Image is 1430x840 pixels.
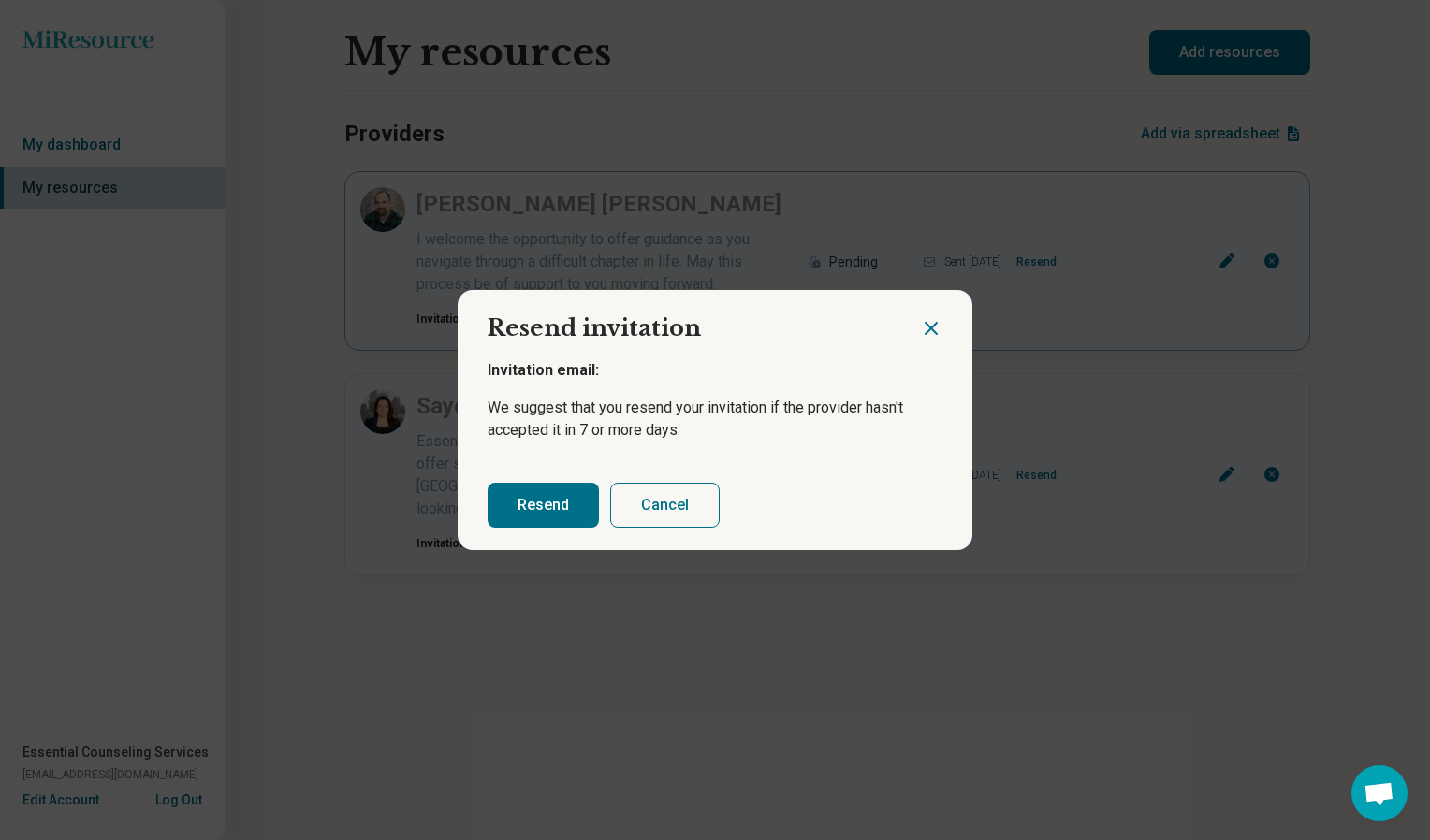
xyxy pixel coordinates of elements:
button: Resend [488,483,599,528]
span: Invitation email: [488,361,599,379]
button: Close dialog [920,317,942,340]
p: We suggest that you resend your invitation if the provider hasn't accepted it in 7 or more days. [488,397,942,442]
button: Cancel [610,483,720,528]
h2: Resend invitation [458,290,920,352]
